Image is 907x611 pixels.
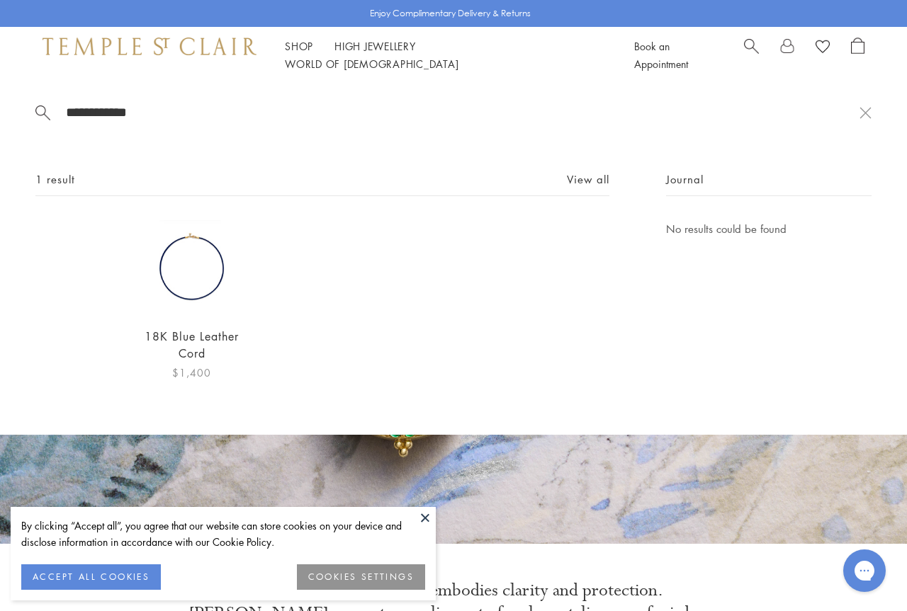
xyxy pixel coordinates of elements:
span: Journal [666,171,704,188]
span: 1 result [35,171,75,188]
iframe: Gorgias live chat messenger [836,544,893,597]
nav: Main navigation [285,38,602,73]
p: No results could be found [666,220,872,238]
button: COOKIES SETTINGS [297,564,425,590]
a: World of [DEMOGRAPHIC_DATA]World of [DEMOGRAPHIC_DATA] [285,57,458,71]
a: 18K Blue Leather Cord [145,329,239,360]
a: Book an Appointment [634,39,688,71]
div: By clicking “Accept all”, you agree that our website can store cookies on your device and disclos... [21,518,425,550]
p: Enjoy Complimentary Delivery & Returns [370,6,531,21]
span: $1,400 [172,365,211,381]
a: Open Shopping Bag [851,38,864,73]
img: Temple St. Clair [43,38,257,55]
a: ShopShop [285,39,313,53]
button: ACCEPT ALL COOKIES [21,564,161,590]
a: High JewelleryHigh Jewellery [334,39,416,53]
a: View all [567,171,609,187]
a: View Wishlist [816,38,830,59]
a: Search [744,38,759,73]
img: N00001-BLUE18 [145,220,240,315]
